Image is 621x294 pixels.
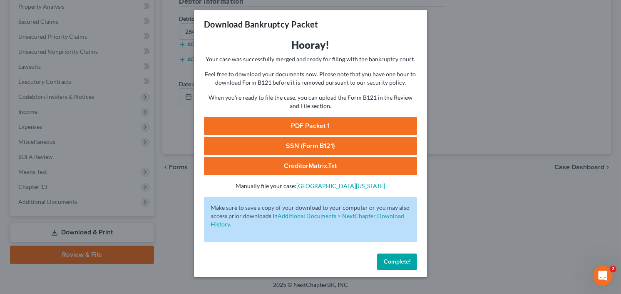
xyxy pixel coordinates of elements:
h3: Download Bankruptcy Packet [204,18,318,30]
a: CreditorMatrix.txt [204,157,417,175]
p: Make sure to save a copy of your download to your computer or you may also access prior downloads in [211,204,410,229]
a: Additional Documents > NextChapter Download History. [211,212,404,228]
p: When you're ready to file the case, you can upload the Form B121 in the Review and File section. [204,93,417,110]
a: PDF Packet 1 [204,117,417,135]
a: SSN (Form B121) [204,137,417,155]
p: Your case was successfully merged and ready for filing with the bankruptcy court. [204,55,417,63]
iframe: Intercom live chat [593,266,613,286]
button: Complete! [377,254,417,270]
h3: Hooray! [204,38,417,52]
p: Manually file your case: [204,182,417,190]
a: [GEOGRAPHIC_DATA][US_STATE] [297,182,385,189]
p: Feel free to download your documents now. Please note that you have one hour to download Form B12... [204,70,417,87]
span: Complete! [384,258,410,265]
span: 2 [610,266,616,272]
